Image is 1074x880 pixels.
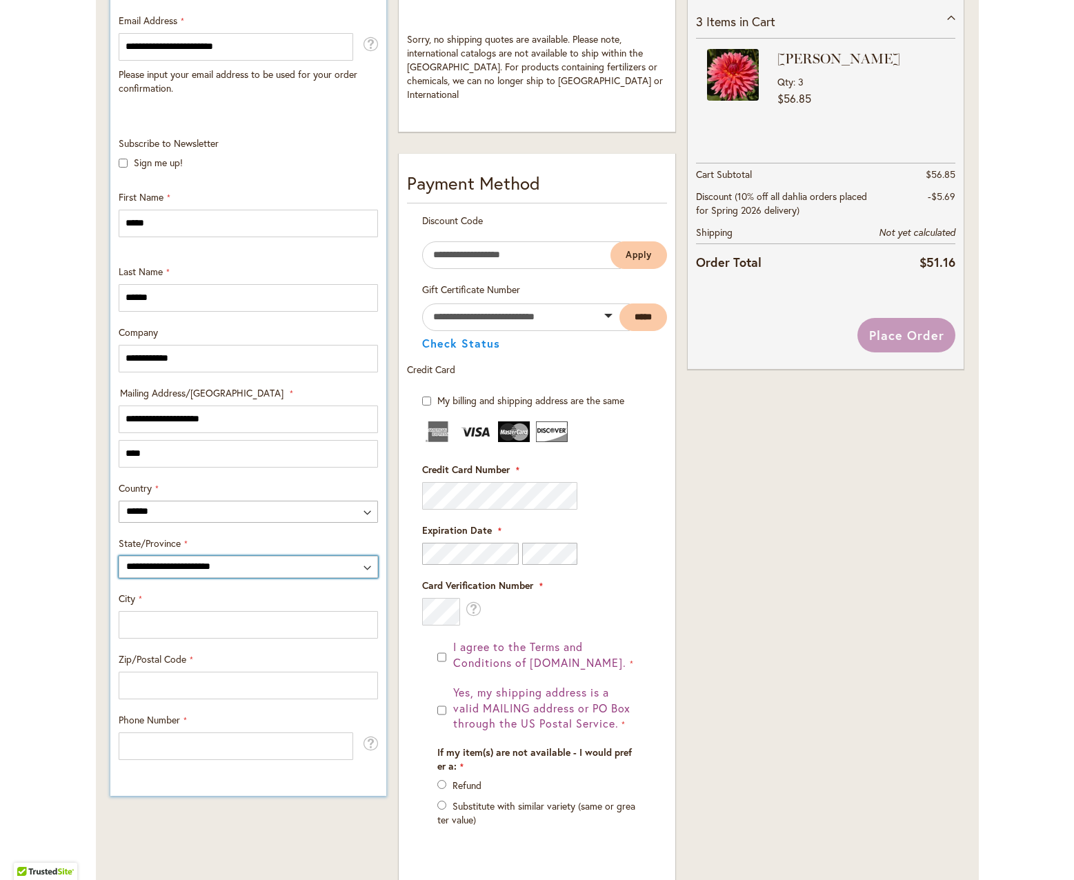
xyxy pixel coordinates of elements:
[422,283,520,296] span: Gift Certificate Number
[119,68,357,94] span: Please input your email address to be used for your order confirmation.
[696,226,733,239] span: Shipping
[422,338,500,349] button: Check Status
[626,249,652,261] span: Apply
[777,91,811,106] span: $56.85
[610,241,667,269] button: Apply
[119,190,163,203] span: First Name
[10,831,49,870] iframe: Launch Accessibility Center
[707,49,759,101] img: LINDY
[422,214,483,227] span: Discount Code
[119,326,158,339] span: Company
[119,713,180,726] span: Phone Number
[407,32,663,101] span: Sorry, no shipping quotes are available. Please note, international catalogs are not available to...
[119,137,219,150] span: Subscribe to Newsletter
[777,75,793,88] span: Qty
[919,254,955,270] span: $51.16
[706,13,775,30] span: Items in Cart
[777,49,942,68] strong: [PERSON_NAME]
[119,537,181,550] span: State/Province
[879,226,955,239] span: Not yet calculated
[120,386,284,399] span: Mailing Address/[GEOGRAPHIC_DATA]
[119,14,177,27] span: Email Address
[928,190,955,203] span: -$5.69
[407,170,666,203] div: Payment Method
[119,592,135,605] span: City
[696,13,703,30] span: 3
[119,481,152,494] span: Country
[926,168,955,181] span: $56.85
[798,75,804,88] span: 3
[119,652,186,666] span: Zip/Postal Code
[134,156,183,169] label: Sign me up!
[696,252,762,272] strong: Order Total
[696,190,867,217] span: Discount (10% off all dahlia orders placed for Spring 2026 delivery)
[119,265,163,278] span: Last Name
[696,163,869,186] th: Cart Subtotal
